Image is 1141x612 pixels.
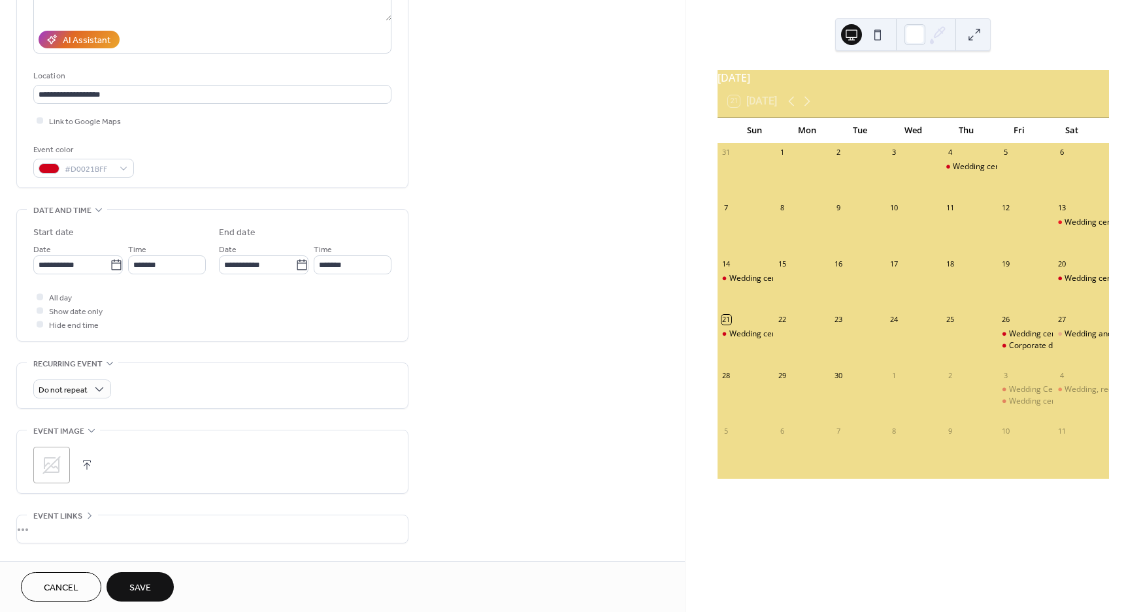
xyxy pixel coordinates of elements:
span: Cancel [44,581,78,595]
div: Sat [1046,118,1099,144]
div: 11 [1057,426,1067,436]
div: 23 [833,315,843,325]
div: 29 [777,370,787,380]
div: 18 [945,259,955,268]
span: Link to Google Maps [49,115,121,129]
div: Corporate dinner party [997,340,1053,351]
div: Wedding ceremony [1053,217,1109,228]
div: ••• [17,515,408,543]
div: 14 [721,259,731,268]
div: 4 [1057,370,1067,380]
div: Wedding ceremony [1053,273,1109,284]
div: 22 [777,315,787,325]
div: 19 [1001,259,1011,268]
div: Sun [728,118,781,144]
div: 11 [945,203,955,213]
div: 7 [721,203,731,213]
div: 31 [721,148,731,157]
div: 30 [833,370,843,380]
div: 3 [889,148,899,157]
div: End date [219,226,256,240]
div: ; [33,447,70,483]
div: 6 [1057,148,1067,157]
span: Event image [33,425,84,438]
div: 13 [1057,203,1067,213]
div: 6 [777,426,787,436]
span: All day [49,291,72,305]
div: 1 [777,148,787,157]
div: Wedding ceremony [729,329,800,340]
div: 10 [1001,426,1011,436]
div: 8 [889,426,899,436]
div: Wedding ceremony [1065,217,1135,228]
div: 20 [1057,259,1067,268]
div: 5 [1001,148,1011,157]
span: Date [33,243,51,257]
div: Wedding ceremony [718,329,774,340]
div: Wedding Ceremony [997,384,1053,395]
div: Wedding, reception, and dinner [1053,384,1109,395]
div: 21 [721,315,731,325]
div: Wedding ceremony [1065,273,1135,284]
span: Save [129,581,151,595]
span: #D0021BFF [65,163,113,176]
div: AI Assistant [63,34,110,48]
div: Wedding ceremony and reception [997,396,1053,407]
div: 2 [833,148,843,157]
span: Show date only [49,305,103,319]
div: 10 [889,203,899,213]
span: Categories [33,559,81,573]
button: AI Assistant [39,31,120,48]
div: Corporate dinner party [1009,340,1093,351]
div: Wedding ceremony and cocktail hour [729,273,864,284]
span: Date [219,243,237,257]
div: Wedding ceremony/reception [953,161,1061,172]
div: 4 [945,148,955,157]
div: Wedding and reception [1053,329,1109,340]
div: 5 [721,426,731,436]
div: Wed [887,118,940,144]
span: Do not repeat [39,383,88,398]
span: Time [128,243,146,257]
div: [DATE] [718,70,1109,86]
div: Start date [33,226,74,240]
span: Date and time [33,204,91,217]
div: 9 [945,426,955,436]
div: 1 [889,370,899,380]
div: Wedding ceremony [1009,329,1080,340]
span: Recurring event [33,357,103,371]
div: Thu [940,118,993,144]
div: 9 [833,203,843,213]
div: 12 [1001,203,1011,213]
span: Time [314,243,332,257]
div: 3 [1001,370,1011,380]
div: Wedding ceremony/reception [941,161,997,172]
div: 26 [1001,315,1011,325]
div: 15 [777,259,787,268]
button: Cancel [21,572,101,602]
div: Tue [834,118,887,144]
span: Hide end time [49,319,99,332]
div: Wedding ceremony [997,329,1053,340]
div: 16 [833,259,843,268]
div: Event color [33,143,131,157]
div: Location [33,69,389,83]
div: 8 [777,203,787,213]
div: 17 [889,259,899,268]
div: 2 [945,370,955,380]
div: Mon [781,118,834,144]
div: 27 [1057,315,1067,325]
div: 7 [833,426,843,436]
div: 24 [889,315,899,325]
div: Wedding Ceremony [1009,384,1081,395]
div: 28 [721,370,731,380]
div: Wedding ceremony and reception [1009,396,1132,407]
div: Fri [993,118,1046,144]
span: Event links [33,509,82,523]
div: 25 [945,315,955,325]
div: Wedding ceremony and cocktail hour [718,273,774,284]
button: Save [107,572,174,602]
